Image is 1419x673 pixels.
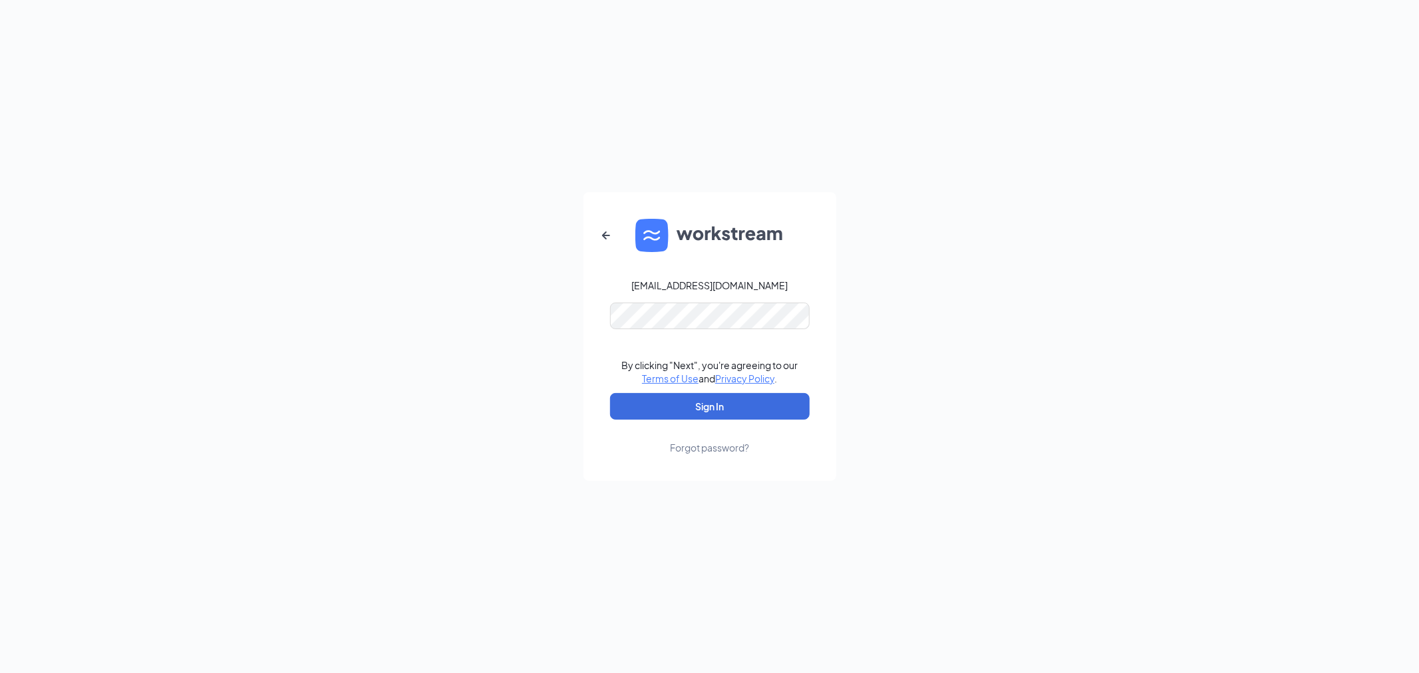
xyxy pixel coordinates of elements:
[621,358,798,385] div: By clicking "Next", you're agreeing to our and .
[635,219,784,252] img: WS logo and Workstream text
[590,219,622,251] button: ArrowLeftNew
[715,372,774,384] a: Privacy Policy
[598,227,614,243] svg: ArrowLeftNew
[642,372,699,384] a: Terms of Use
[610,393,810,420] button: Sign In
[631,279,788,292] div: [EMAIL_ADDRESS][DOMAIN_NAME]
[670,441,749,454] div: Forgot password?
[670,420,749,454] a: Forgot password?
